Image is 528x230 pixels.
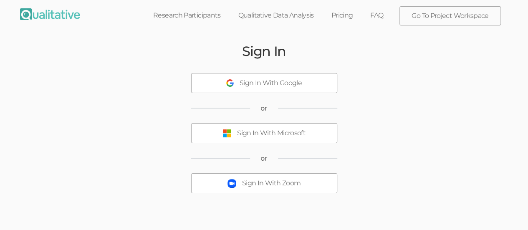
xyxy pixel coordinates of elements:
div: Sign In With Google [240,78,302,88]
a: Go To Project Workspace [400,7,500,25]
iframe: Chat Widget [486,190,528,230]
a: Pricing [323,6,362,25]
div: Sign In With Microsoft [237,129,306,138]
span: or [260,104,268,113]
span: or [260,154,268,163]
img: Sign In With Google [226,79,234,87]
a: Research Participants [144,6,230,25]
a: FAQ [361,6,392,25]
a: Qualitative Data Analysis [230,6,323,25]
img: Qualitative [20,8,80,20]
div: Sign In With Zoom [242,179,301,188]
img: Sign In With Microsoft [222,129,231,138]
h2: Sign In [242,44,286,58]
button: Sign In With Google [191,73,337,93]
button: Sign In With Zoom [191,173,337,193]
img: Sign In With Zoom [227,179,236,188]
button: Sign In With Microsoft [191,123,337,143]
